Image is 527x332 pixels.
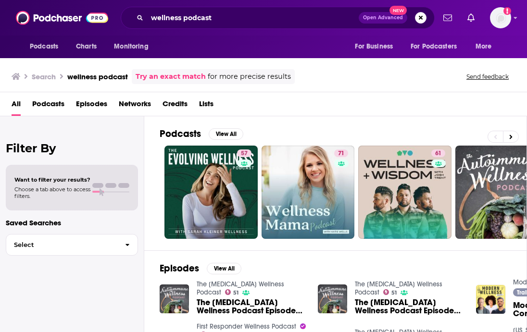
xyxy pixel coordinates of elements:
span: New [389,6,407,15]
a: Charts [70,37,102,56]
span: For Business [355,40,393,53]
img: User Profile [490,7,511,28]
button: open menu [23,37,71,56]
span: 61 [435,149,441,159]
img: The Autoimmune Wellness Podcast Episode #1: What is The Autoimmune Wellness Journey? [318,284,347,314]
a: Show notifications dropdown [464,10,478,26]
a: First Responder Wellness Podcast [197,322,296,331]
p: Saved Searches [6,218,138,227]
h2: Episodes [160,262,199,274]
a: 57 [237,149,251,157]
img: Podchaser - Follow, Share and Rate Podcasts [16,9,108,27]
a: 71 [262,146,355,239]
div: Search podcasts, credits, & more... [121,7,435,29]
a: 61 [358,146,452,239]
a: Credits [163,96,188,116]
h2: Filter By [6,141,138,155]
span: Want to filter your results? [14,176,90,183]
a: The Autoimmune Wellness Podcast [355,280,442,296]
a: The Autoimmune Wellness Podcast Episode #1: What is The Autoimmune Wellness Journey? [355,298,464,315]
span: 51 [391,291,397,295]
button: open menu [404,37,471,56]
a: 51 [383,289,397,295]
button: open menu [469,37,504,56]
button: Show profile menu [490,7,511,28]
span: Podcasts [30,40,58,53]
input: Search podcasts, credits, & more... [147,10,359,25]
a: Try an exact match [136,71,206,82]
button: View All [209,128,243,140]
a: 71 [334,149,348,157]
a: The Autoimmune Wellness Podcast Episode #1: What is The Autoimmune Wellness Journey? [197,298,306,315]
h3: wellness podcast [67,72,128,81]
button: open menu [107,37,161,56]
span: Open Advanced [363,15,403,20]
a: Networks [119,96,151,116]
a: 61 [431,149,445,157]
span: Charts [76,40,97,53]
span: Select [6,242,117,248]
span: 57 [241,149,248,159]
button: Open AdvancedNew [359,12,407,24]
span: The [MEDICAL_DATA] Wellness Podcast Episode #1: What is The [MEDICAL_DATA] Wellness Journey? [355,298,464,315]
span: Choose a tab above to access filters. [14,186,90,199]
span: Monitoring [114,40,148,53]
span: Logged in as M13investing [490,7,511,28]
h2: Podcasts [160,128,201,140]
button: Send feedback [464,73,512,81]
span: 51 [233,291,238,295]
h3: Search [32,72,56,81]
a: PodcastsView All [160,128,243,140]
a: Show notifications dropdown [439,10,456,26]
a: Lists [199,96,213,116]
img: The Autoimmune Wellness Podcast Episode #1: What is The Autoimmune Wellness Journey? [160,284,189,314]
button: open menu [348,37,405,56]
a: EpisodesView All [160,262,241,274]
a: Episodes [76,96,107,116]
a: 57 [164,146,258,239]
span: More [476,40,492,53]
a: The Autoimmune Wellness Podcast [197,280,284,296]
a: All [12,96,21,116]
span: For Podcasters [411,40,457,53]
a: 51 [225,289,239,295]
span: The [MEDICAL_DATA] Wellness Podcast Episode #1: What is The [MEDICAL_DATA] Wellness Journey? [197,298,306,315]
button: Select [6,234,138,256]
svg: Add a profile image [503,7,511,15]
img: Modern Wellness Podcast Coming Soon! [476,285,505,314]
a: Podcasts [32,96,64,116]
span: for more precise results [208,71,291,82]
span: 71 [338,149,344,159]
button: View All [207,263,241,274]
